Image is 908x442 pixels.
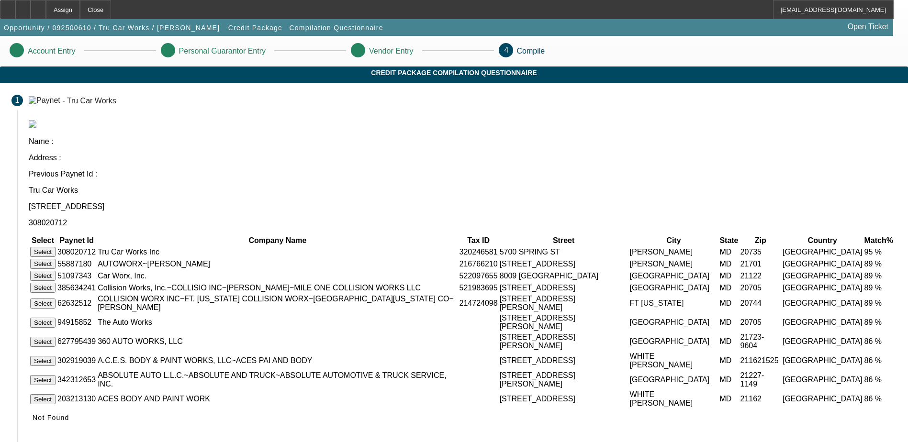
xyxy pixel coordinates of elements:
p: Tru Car Works [29,186,897,195]
td: [GEOGRAPHIC_DATA] [629,332,718,351]
p: Personal Guarantor Entry [179,47,266,55]
th: City [629,236,718,245]
td: 522097655 [459,270,498,281]
td: 86 % [864,371,894,389]
td: 21723-9604 [740,332,781,351]
td: 308020712 [57,246,96,257]
p: Previous Paynet Id : [29,170,897,178]
th: State [719,236,739,245]
td: [GEOGRAPHIC_DATA] [782,313,863,331]
td: [STREET_ADDRESS][PERSON_NAME] [499,332,628,351]
button: Select [30,259,56,269]
td: MD [719,270,739,281]
td: [GEOGRAPHIC_DATA] [782,258,863,269]
td: 95 % [864,246,894,257]
td: WHITE [PERSON_NAME] [629,390,718,408]
td: 216766210 [459,258,498,269]
td: 360 AUTO WORKS, LLC [97,332,458,351]
th: Street [499,236,628,245]
td: 203213130 [57,390,96,408]
td: MD [719,390,739,408]
button: Credit Package [226,19,285,36]
td: [GEOGRAPHIC_DATA] [629,270,718,281]
td: 21122 [740,270,781,281]
td: 20744 [740,294,781,312]
td: MD [719,313,739,331]
td: 21227-1149 [740,371,781,389]
td: ACES BODY AND PAINT WORK [97,390,458,408]
td: 302919039 [57,352,96,370]
td: MD [719,371,739,389]
td: 21701 [740,258,781,269]
button: Select [30,298,56,309]
td: ABSOLUTE AUTO L.L.C.~ABSOLUTE AND TRUCK~ABSOLUTE AUTOMOTIVE & TRUCK SERVICE, INC. [97,371,458,389]
td: [GEOGRAPHIC_DATA] [782,352,863,370]
span: 4 [504,46,509,54]
td: [PERSON_NAME] [629,258,718,269]
th: Country [782,236,863,245]
td: [GEOGRAPHIC_DATA] [782,390,863,408]
td: [STREET_ADDRESS] [499,282,628,293]
div: - Tru Car Works [62,96,116,104]
td: [GEOGRAPHIC_DATA] [629,282,718,293]
td: A.C.E.S. BODY & PAINT WORKS, LLC~ACES PAI AND BODY [97,352,458,370]
button: Select [30,394,56,404]
td: COLLISION WORX INC~FT. [US_STATE] COLLISION WORX~[GEOGRAPHIC_DATA][US_STATE] CO~[PERSON_NAME] [97,294,458,312]
td: 89 % [864,258,894,269]
td: 94915852 [57,313,96,331]
span: 1 [15,96,20,105]
td: MD [719,332,739,351]
td: [STREET_ADDRESS][PERSON_NAME] [499,313,628,331]
img: Paynet [29,96,60,105]
span: Compilation Questionnaire [289,24,383,32]
td: FT [US_STATE] [629,294,718,312]
td: 214724098 [459,294,498,312]
td: [STREET_ADDRESS] [499,258,628,269]
button: Select [30,375,56,385]
span: Credit Package Compilation Questionnaire [7,69,901,77]
p: Name : [29,137,897,146]
td: 55887180 [57,258,96,269]
td: AUTOWORX~[PERSON_NAME] [97,258,458,269]
span: Credit Package [228,24,282,32]
td: 89 % [864,282,894,293]
td: 86 % [864,390,894,408]
td: 89 % [864,270,894,281]
td: MD [719,246,739,257]
td: 8009 [GEOGRAPHIC_DATA] [499,270,628,281]
td: [STREET_ADDRESS] [499,390,628,408]
td: MD [719,258,739,269]
td: MD [719,294,739,312]
button: Select [30,283,56,293]
td: [PERSON_NAME] [629,246,718,257]
td: [GEOGRAPHIC_DATA] [782,246,863,257]
td: Tru Car Works Inc [97,246,458,257]
button: Select [30,318,56,328]
th: Tax ID [459,236,498,245]
a: Open Ticket [844,19,892,35]
button: Select [30,337,56,347]
button: Select [30,271,56,281]
td: 21162 [740,390,781,408]
button: Select [30,356,56,366]
th: Company Name [97,236,458,245]
button: Compilation Questionnaire [287,19,385,36]
th: Paynet Id [57,236,96,245]
td: 89 % [864,294,894,312]
td: 320246581 [459,246,498,257]
span: Opportunity / 092500610 / Tru Car Works / [PERSON_NAME] [4,24,220,32]
td: MD [719,282,739,293]
td: 211621525 [740,352,781,370]
button: Select [30,247,56,257]
td: 521983695 [459,282,498,293]
td: 342312653 [57,371,96,389]
td: 62632512 [57,294,96,312]
td: [STREET_ADDRESS] [499,352,628,370]
p: 308020712 [29,219,897,227]
td: [GEOGRAPHIC_DATA] [782,371,863,389]
td: [GEOGRAPHIC_DATA] [629,371,718,389]
span: Not Found [33,414,69,421]
td: [GEOGRAPHIC_DATA] [782,282,863,293]
td: [GEOGRAPHIC_DATA] [782,294,863,312]
td: 20705 [740,282,781,293]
